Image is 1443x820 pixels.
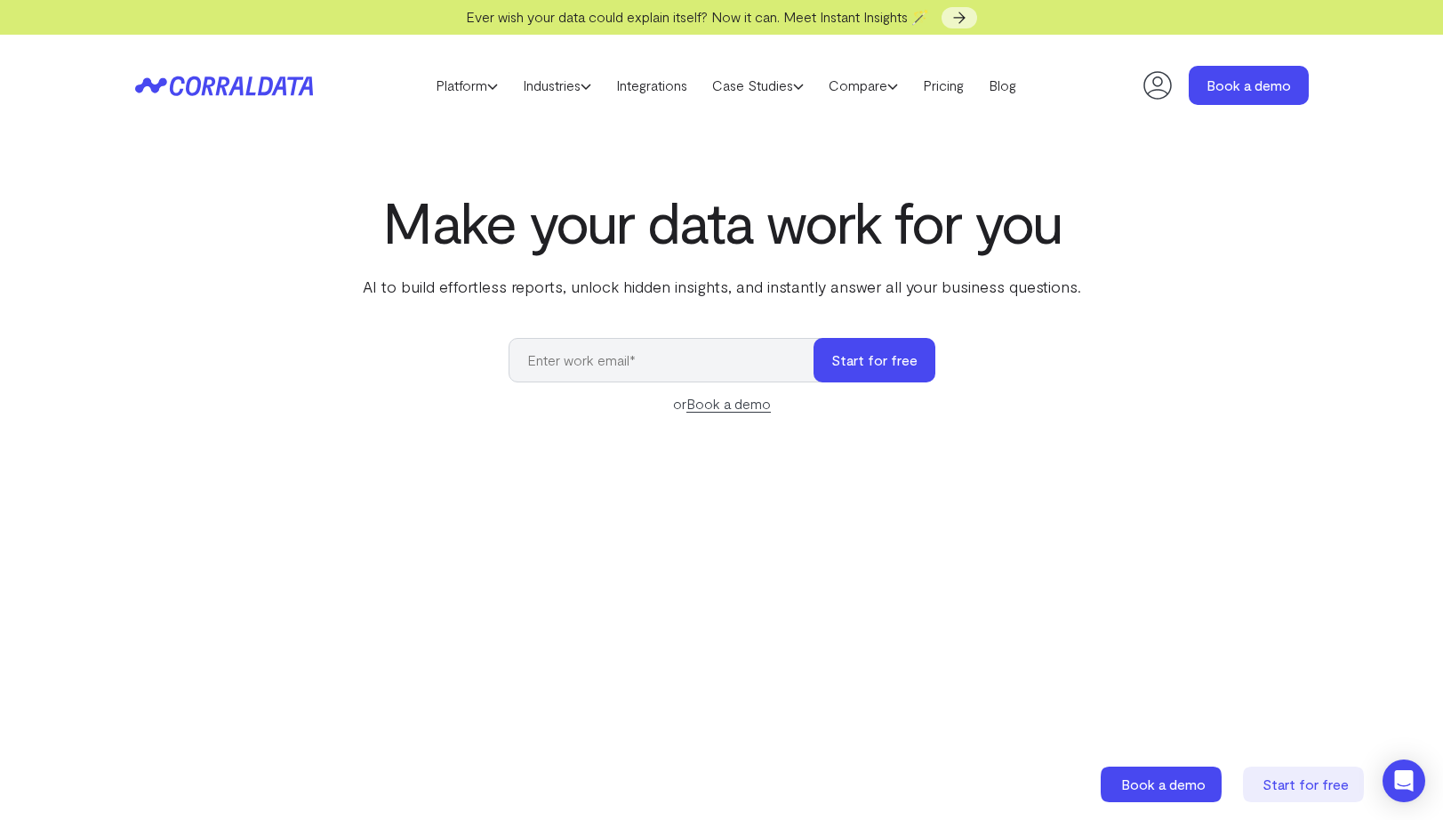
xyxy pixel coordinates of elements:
[1263,776,1349,792] span: Start for free
[814,338,935,382] button: Start for free
[1101,767,1225,802] a: Book a demo
[700,72,816,99] a: Case Studies
[686,395,771,413] a: Book a demo
[816,72,910,99] a: Compare
[976,72,1029,99] a: Blog
[509,338,831,382] input: Enter work email*
[466,8,929,25] span: Ever wish your data could explain itself? Now it can. Meet Instant Insights 🪄
[510,72,604,99] a: Industries
[359,189,1085,253] h1: Make your data work for you
[604,72,700,99] a: Integrations
[1189,66,1309,105] a: Book a demo
[423,72,510,99] a: Platform
[1243,767,1367,802] a: Start for free
[1121,776,1206,792] span: Book a demo
[509,393,935,414] div: or
[1383,760,1425,802] div: Open Intercom Messenger
[910,72,976,99] a: Pricing
[359,275,1085,298] p: AI to build effortless reports, unlock hidden insights, and instantly answer all your business qu...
